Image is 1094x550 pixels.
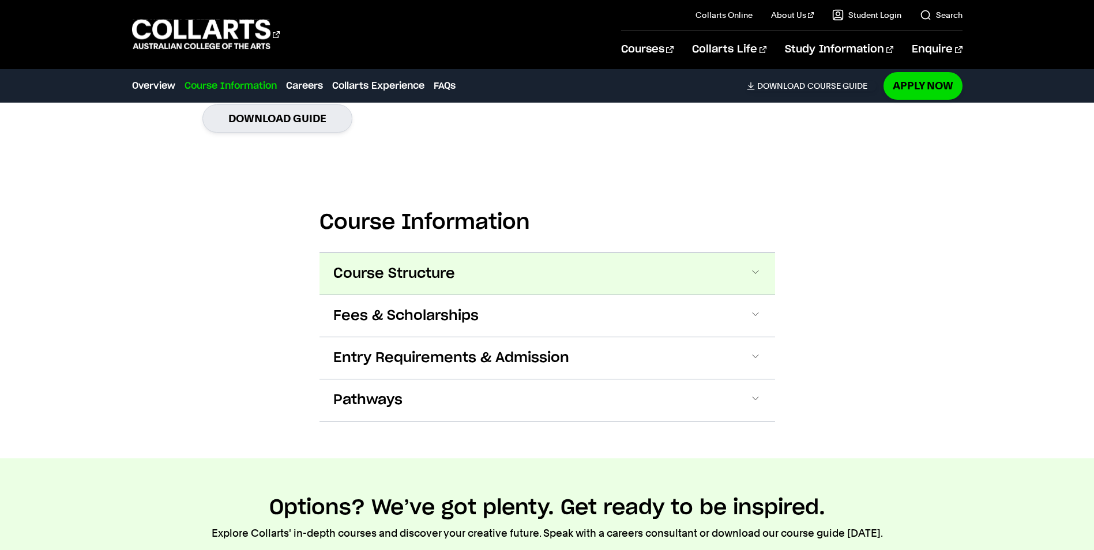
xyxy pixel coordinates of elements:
[185,79,277,93] a: Course Information
[832,9,901,21] a: Student Login
[333,307,479,325] span: Fees & Scholarships
[333,349,569,367] span: Entry Requirements & Admission
[333,391,403,409] span: Pathways
[884,72,963,99] a: Apply Now
[757,81,805,91] span: Download
[920,9,963,21] a: Search
[319,210,775,235] h2: Course Information
[286,79,323,93] a: Careers
[785,31,893,69] a: Study Information
[332,79,424,93] a: Collarts Experience
[912,31,962,69] a: Enquire
[319,379,775,421] button: Pathways
[747,81,877,91] a: DownloadCourse Guide
[696,9,753,21] a: Collarts Online
[771,9,814,21] a: About Us
[202,104,352,133] a: Download Guide
[621,31,674,69] a: Courses
[132,79,175,93] a: Overview
[319,295,775,337] button: Fees & Scholarships
[132,18,280,51] div: Go to homepage
[333,265,455,283] span: Course Structure
[212,525,883,541] p: Explore Collarts' in-depth courses and discover your creative future. Speak with a careers consul...
[319,253,775,295] button: Course Structure
[434,79,456,93] a: FAQs
[269,495,825,521] h2: Options? We’ve got plenty. Get ready to be inspired.
[692,31,766,69] a: Collarts Life
[319,337,775,379] button: Entry Requirements & Admission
